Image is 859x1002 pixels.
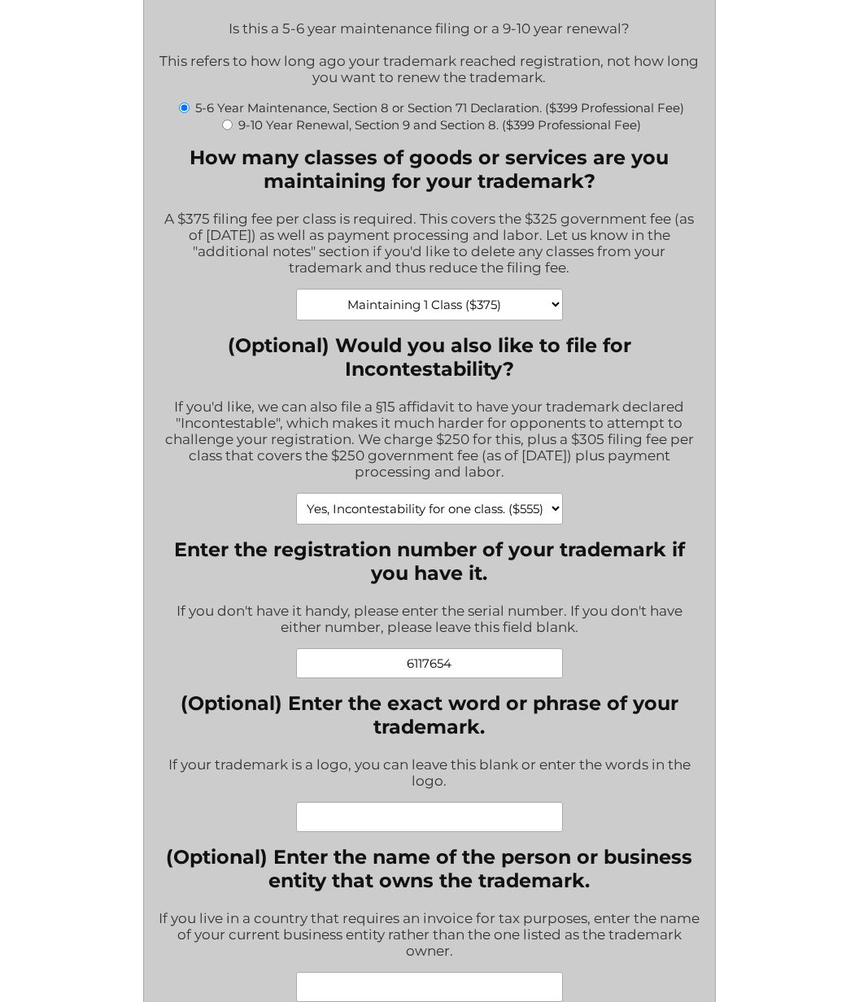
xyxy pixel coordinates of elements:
div: A $375 filing fee per class is required. This covers the $325 government fee (as of [DATE]) as we... [156,200,702,289]
label: (Optional) Would you also like to file for Incontestability? [156,333,702,381]
label: Enter the registration number of your trademark if you have it. [156,538,702,585]
label: How many classes of goods or services are you maintaining for your trademark? [156,146,702,193]
div: If your trademark is a logo, you can leave this blank or enter the words in the logo. [156,746,702,802]
label: (Optional) Enter the exact word or phrase of your trademark. [156,691,702,738]
div: If you don't have it handy, please enter the serial number. If you don't have either number, plea... [156,592,702,648]
label: 9-10 Year Renewal, Section 9 and Section 8. ($399 Professional Fee) [238,117,641,133]
div: If you live in a country that requires an invoice for tax purposes, enter the name of your curren... [156,900,702,972]
label: (Optional) Enter the name of the person or business entity that owns the trademark. [156,845,702,892]
label: 5-6 Year Maintenance, Section 8 or Section 71 Declaration. ($399 Professional Fee) [195,100,684,115]
div: Is this a 5-6 year maintenance filing or a 9-10 year renewal? This refers to how long ago your tr... [156,10,702,98]
div: If you'd like, we can also file a §15 affidavit to have your trademark declared "Incontestable", ... [156,388,702,493]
